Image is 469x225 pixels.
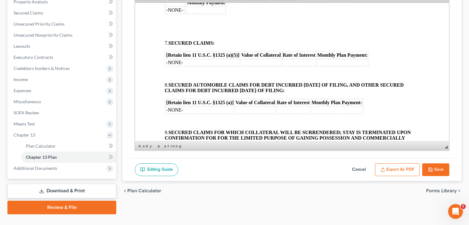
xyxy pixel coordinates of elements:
span: Secured Claims [14,10,43,15]
iframe: Rich Text Editor, document-ckeditor [135,3,449,141]
span: Executory Contracts [14,55,53,60]
a: SOFA Review [9,107,116,118]
span: Rate of Interest [142,97,175,102]
a: Editing Guide [135,163,178,176]
span: Lawsuits [14,43,30,49]
a: Download & Print [7,184,116,198]
span: Forms Library [426,188,457,193]
a: Lawsuits [9,41,116,52]
span: 8. [30,80,269,90]
a: Executory Contracts [9,52,116,63]
span: Chapter 13 Plan [26,154,57,160]
span: Monthly Plan Payment: [176,97,227,102]
button: Cancel [345,163,372,176]
span: Means Test [14,121,35,126]
a: Review & File [7,201,116,214]
a: body element [138,143,156,149]
span: Additional Documents [14,166,57,171]
button: Save [422,163,449,176]
span: 9. [30,127,276,143]
span: Income [14,77,28,82]
button: chevron_left Plan Calculator [122,188,161,193]
a: Unsecured Priority Claims [9,18,116,30]
span: 5 [461,204,466,209]
button: Forms Library chevron_right [426,188,462,193]
strong: SECURED CLAIMS FOR WHICH COLLATERAL WILL BE SURRENDERED; STAY IS TERMINATED UPON CONFIRMATION FOR... [30,127,276,143]
a: Unsecured Nonpriority Claims [9,30,116,41]
a: p element [157,143,163,149]
strong: SECURED AUTOMOBILE CLAIMS FOR DEBT INCURRED [DATE] OF FILING, AND OTHER SECURED CLAIMS FOR DEBT I... [30,80,269,90]
span: Codebtors Insiders & Notices [14,66,70,71]
span: SOFA Review [14,110,39,115]
span: Expenses [14,88,31,93]
i: chevron_right [457,188,462,193]
a: Secured Claims [9,7,116,18]
a: strong element [163,143,182,149]
span: Monthly Plan Payment: [182,50,233,55]
span: Unsecured Priority Claims [14,21,64,27]
span: Resize [445,145,448,149]
span: Value of Collateral [101,97,140,102]
span: -NONE- [31,57,48,62]
span: -NONE- [31,104,48,110]
span: Rate of Interest [148,50,180,55]
span: Unsecured Nonpriority Claims [14,32,72,38]
span: Plan Calculator [26,143,56,149]
span: Miscellaneous [14,99,41,104]
i: chevron_left [122,188,127,193]
span: [Retain lien 11 U.S.C. §1325 (a)] [31,97,99,102]
button: Export as PDF [375,163,420,176]
a: Plan Calculator [21,141,116,152]
span: Plan Calculator [127,188,161,193]
span: Chapter 13 [14,132,35,137]
iframe: Intercom live chat [448,204,463,219]
a: Chapter 13 Plan [21,152,116,163]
